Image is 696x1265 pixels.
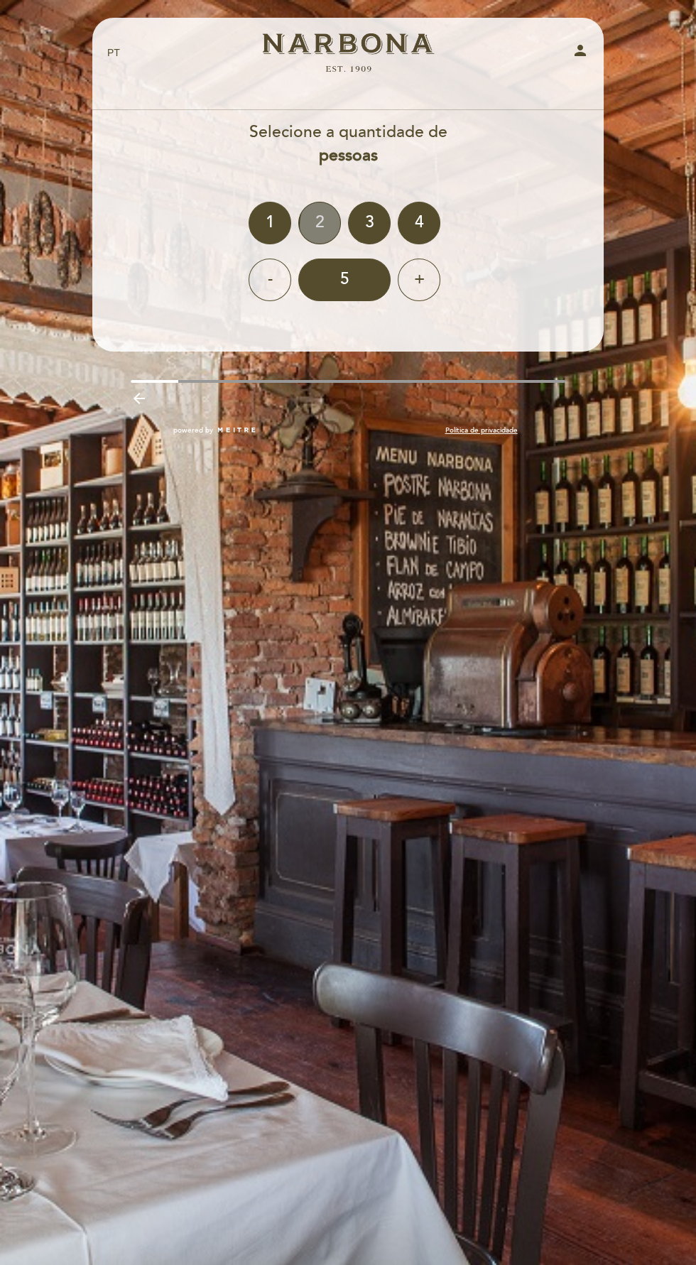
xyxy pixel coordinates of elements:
[398,259,440,301] div: +
[259,33,437,72] a: Narbona Carmelo
[298,259,391,301] div: 5
[398,202,440,244] div: 4
[319,146,378,165] b: pessoas
[92,121,604,168] div: Selecione a quantidade de
[348,202,391,244] div: 3
[572,42,589,63] button: person
[445,425,518,435] a: Política de privacidade
[173,425,213,435] span: powered by
[249,202,291,244] div: 1
[131,390,148,407] i: arrow_backward
[298,202,341,244] div: 2
[572,42,589,59] i: person
[173,425,257,435] a: powered by
[249,259,291,301] div: -
[217,427,257,434] img: MEITRE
